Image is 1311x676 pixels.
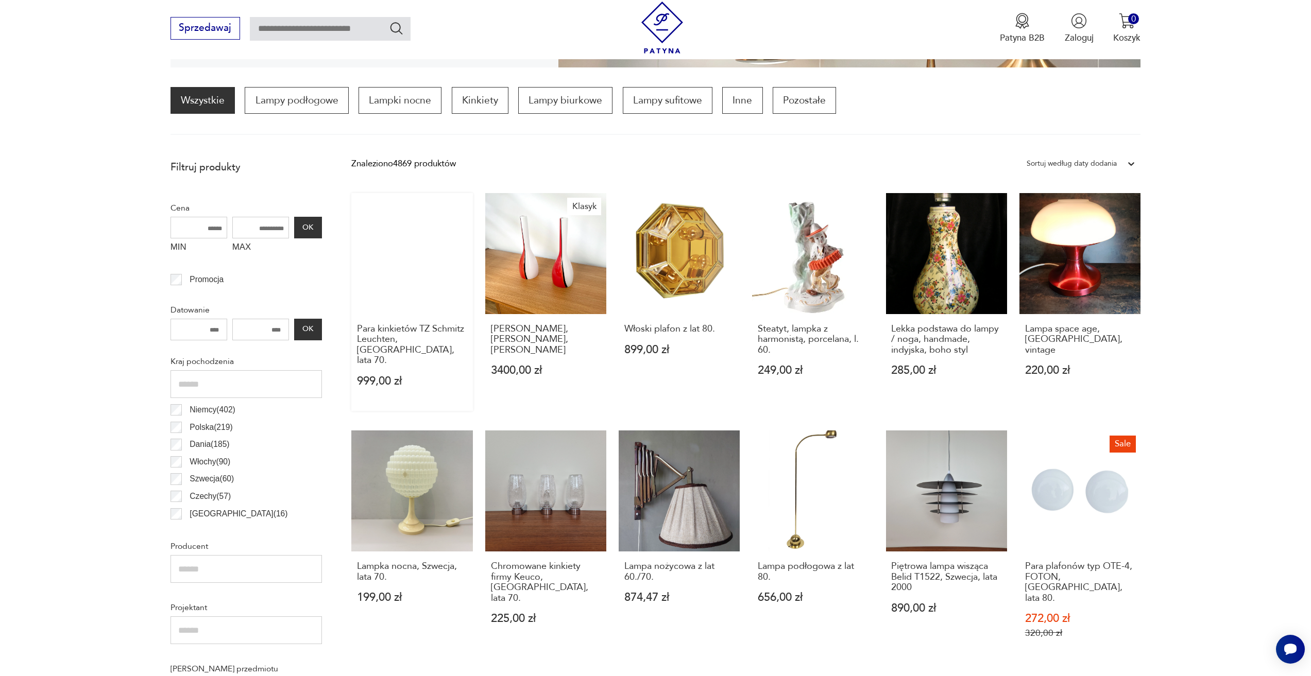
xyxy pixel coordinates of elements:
[1025,365,1135,376] p: 220,00 zł
[752,193,873,411] a: Steatyt, lampka z harmonistą, porcelana, l. 60.Steatyt, lampka z harmonistą, porcelana, l. 60.249...
[190,421,232,434] p: Polska ( 219 )
[491,561,601,603] h3: Chromowane kinkiety firmy Keuco, [GEOGRAPHIC_DATA], lata 70.
[357,376,467,387] p: 999,00 zł
[1065,13,1094,44] button: Zaloguj
[1019,193,1140,411] a: Lampa space age, Niemcy, vintageLampa space age, [GEOGRAPHIC_DATA], vintage220,00 zł
[1071,13,1087,29] img: Ikonka użytkownika
[758,365,868,376] p: 249,00 zł
[758,592,868,603] p: 656,00 zł
[171,17,240,40] button: Sprzedawaj
[171,238,227,258] label: MIN
[357,592,467,603] p: 199,00 zł
[351,430,472,663] a: Lampka nocna, Szwecja, lata 70.Lampka nocna, Szwecja, lata 70.199,00 zł
[1113,13,1140,44] button: 0Koszyk
[1025,613,1135,624] p: 272,00 zł
[891,365,1001,376] p: 285,00 zł
[1113,32,1140,44] p: Koszyk
[190,524,287,538] p: [GEOGRAPHIC_DATA] ( 15 )
[190,455,230,469] p: Włochy ( 90 )
[1128,13,1139,24] div: 0
[294,217,322,238] button: OK
[357,324,467,366] h3: Para kinkietów TZ Schmitz Leuchten, [GEOGRAPHIC_DATA], lata 70.
[619,430,740,663] a: Lampa nożycowa z lat 60./70.Lampa nożycowa z lat 60./70.874,47 zł
[1000,13,1045,44] a: Ikona medaluPatyna B2B
[357,561,467,582] h3: Lampka nocna, Szwecja, lata 70.
[245,87,348,114] a: Lampy podłogowe
[722,87,762,114] a: Inne
[1025,324,1135,355] h3: Lampa space age, [GEOGRAPHIC_DATA], vintage
[1000,32,1045,44] p: Patyna B2B
[758,561,868,582] h3: Lampa podłogowa z lat 80.
[624,344,735,355] p: 899,00 zł
[891,603,1001,614] p: 890,00 zł
[294,319,322,340] button: OK
[171,25,240,33] a: Sprzedawaj
[891,324,1001,355] h3: Lekka podstawa do lampy / noga, handmade, indyjska, boho styl
[624,592,735,603] p: 874,47 zł
[171,201,322,215] p: Cena
[190,472,234,486] p: Szwecja ( 60 )
[171,161,322,174] p: Filtruj produkty
[1119,13,1135,29] img: Ikona koszyka
[171,355,322,368] p: Kraj pochodzenia
[190,438,229,451] p: Dania ( 185 )
[452,87,508,114] a: Kinkiety
[1065,32,1094,44] p: Zaloguj
[232,238,289,258] label: MAX
[773,87,836,114] a: Pozostałe
[1025,561,1135,603] h3: Para plafonów typ OTE-4, FOTON, [GEOGRAPHIC_DATA], lata 80.
[1014,13,1030,29] img: Ikona medalu
[351,193,472,411] a: Para kinkietów TZ Schmitz Leuchten, Niemcy, lata 70.Para kinkietów TZ Schmitz Leuchten, [GEOGRAPH...
[518,87,612,114] a: Lampy biurkowe
[171,601,322,614] p: Projektant
[491,365,601,376] p: 3400,00 zł
[619,193,740,411] a: Włoski plafon z lat 80.Włoski plafon z lat 80.899,00 zł
[1025,628,1135,638] p: 320,00 zł
[624,324,735,334] h3: Włoski plafon z lat 80.
[1019,430,1140,663] a: SalePara plafonów typ OTE-4, FOTON, Polska, lata 80.Para plafonów typ OTE-4, FOTON, [GEOGRAPHIC_D...
[190,490,231,503] p: Czechy ( 57 )
[1000,13,1045,44] button: Patyna B2B
[171,662,322,675] p: [PERSON_NAME] przedmiotu
[758,324,868,355] h3: Steatyt, lampka z harmonistą, porcelana, l. 60.
[491,324,601,355] h3: [PERSON_NAME], [PERSON_NAME], [PERSON_NAME]
[359,87,441,114] a: Lampki nocne
[623,87,712,114] a: Lampy sufitowe
[1027,157,1117,170] div: Sortuj według daty dodania
[491,613,601,624] p: 225,00 zł
[171,87,235,114] a: Wszystkie
[190,403,235,417] p: Niemcy ( 402 )
[171,303,322,317] p: Datowanie
[389,21,404,36] button: Szukaj
[485,430,606,663] a: Chromowane kinkiety firmy Keuco, Niemcy, lata 70.Chromowane kinkiety firmy Keuco, [GEOGRAPHIC_DAT...
[1276,635,1305,664] iframe: Smartsupp widget button
[636,2,688,54] img: Patyna - sklep z meblami i dekoracjami vintage
[886,193,1007,411] a: Lekka podstawa do lampy / noga, handmade, indyjska, boho stylLekka podstawa do lampy / noga, hand...
[891,561,1001,593] h3: Piętrowa lampa wisząca Belid T1522, Szwecja, lata 2000
[190,273,224,286] p: Promocja
[351,157,456,170] div: Znaleziono 4869 produktów
[171,540,322,553] p: Producent
[752,430,873,663] a: Lampa podłogowa z lat 80.Lampa podłogowa z lat 80.656,00 zł
[485,193,606,411] a: KlasykLampy, Luciano Vistosi, szkło Murano[PERSON_NAME], [PERSON_NAME], [PERSON_NAME]3400,00 zł
[624,561,735,582] h3: Lampa nożycowa z lat 60./70.
[190,507,287,521] p: [GEOGRAPHIC_DATA] ( 16 )
[886,430,1007,663] a: Piętrowa lampa wisząca Belid T1522, Szwecja, lata 2000Piętrowa lampa wisząca Belid T1522, Szwecja...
